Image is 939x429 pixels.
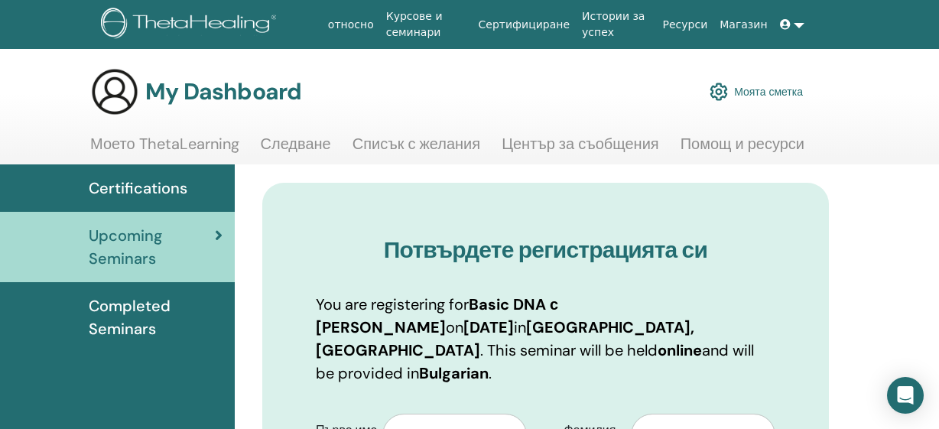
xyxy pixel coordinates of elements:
h3: Потвърдете регистрацията си [316,236,775,264]
b: Bulgarian [419,363,489,383]
a: Моето ThetaLearning [90,135,239,164]
a: Моята сметка [710,75,803,109]
div: Open Intercom Messenger [887,377,924,414]
span: Certifications [89,177,187,200]
a: Списък с желания [353,135,480,164]
img: logo.png [101,8,282,42]
p: You are registering for on in . This seminar will be held and will be provided in . [316,293,775,385]
a: Център за съобщения [502,135,659,164]
a: Курсове и семинари [380,2,473,47]
a: относно [322,11,380,39]
b: [DATE] [463,317,514,337]
span: Upcoming Seminars [89,224,215,270]
h3: My Dashboard [145,78,301,106]
img: generic-user-icon.jpg [90,67,139,116]
img: cog.svg [710,79,728,105]
b: online [658,340,702,360]
span: Completed Seminars [89,294,223,340]
a: Сертифициране [473,11,576,39]
a: Ресурси [657,11,714,39]
a: Помощ и ресурси [681,135,804,164]
a: Истории за успех [576,2,657,47]
a: Магазин [713,11,773,39]
a: Следване [261,135,331,164]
